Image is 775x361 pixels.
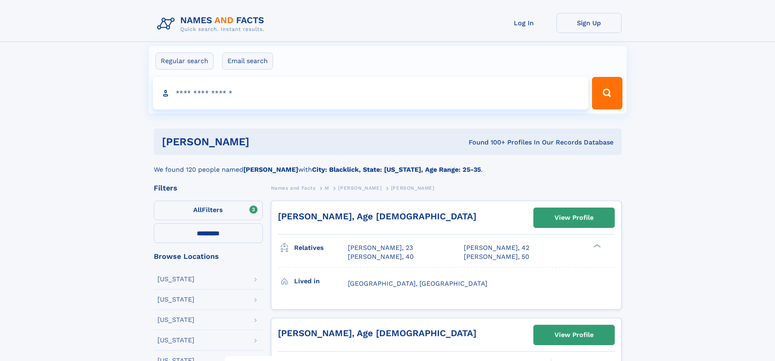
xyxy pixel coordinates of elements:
[154,184,263,192] div: Filters
[464,243,529,252] a: [PERSON_NAME], 42
[157,337,194,343] div: [US_STATE]
[391,185,434,191] span: [PERSON_NAME]
[243,166,298,173] b: [PERSON_NAME]
[157,317,194,323] div: [US_STATE]
[193,206,202,214] span: All
[278,328,476,338] a: [PERSON_NAME], Age [DEMOGRAPHIC_DATA]
[338,185,382,191] span: [PERSON_NAME]
[464,252,529,261] a: [PERSON_NAME], 50
[271,183,316,193] a: Names and Facts
[222,53,273,70] label: Email search
[153,77,589,109] input: search input
[155,53,214,70] label: Regular search
[592,77,622,109] button: Search Button
[154,155,622,175] div: We found 120 people named with .
[592,243,601,249] div: ❯
[154,201,263,220] label: Filters
[534,208,614,228] a: View Profile
[555,326,594,344] div: View Profile
[338,183,382,193] a: [PERSON_NAME]
[294,241,348,255] h3: Relatives
[359,138,613,147] div: Found 100+ Profiles In Our Records Database
[534,325,614,345] a: View Profile
[348,280,487,287] span: [GEOGRAPHIC_DATA], [GEOGRAPHIC_DATA]
[154,253,263,260] div: Browse Locations
[157,296,194,303] div: [US_STATE]
[555,208,594,227] div: View Profile
[157,276,194,282] div: [US_STATE]
[491,13,557,33] a: Log In
[325,185,329,191] span: M
[348,252,414,261] a: [PERSON_NAME], 40
[162,137,359,147] h1: [PERSON_NAME]
[348,243,413,252] a: [PERSON_NAME], 23
[557,13,622,33] a: Sign Up
[312,166,481,173] b: City: Blacklick, State: [US_STATE], Age Range: 25-35
[325,183,329,193] a: M
[294,274,348,288] h3: Lived in
[154,13,271,35] img: Logo Names and Facts
[278,211,476,221] a: [PERSON_NAME], Age [DEMOGRAPHIC_DATA]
